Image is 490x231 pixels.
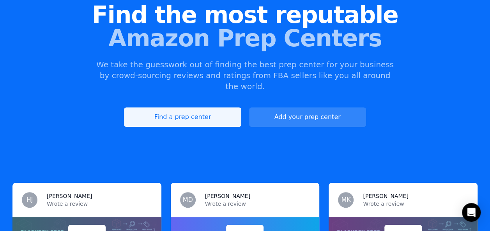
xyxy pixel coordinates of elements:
[47,200,152,208] p: Wrote a review
[363,200,468,208] p: Wrote a review
[12,3,478,26] span: Find the most reputable
[183,197,193,203] span: MD
[124,107,241,127] a: Find a prep center
[47,192,92,200] h3: [PERSON_NAME]
[205,200,310,208] p: Wrote a review
[341,197,350,203] span: MK
[27,197,33,203] span: HJ
[96,59,395,92] p: We take the guesswork out of finding the best prep center for your business by crowd-sourcing rev...
[12,26,478,50] span: Amazon Prep Centers
[249,107,366,127] a: Add your prep center
[205,192,250,200] h3: [PERSON_NAME]
[462,203,481,222] div: Open Intercom Messenger
[363,192,408,200] h3: [PERSON_NAME]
